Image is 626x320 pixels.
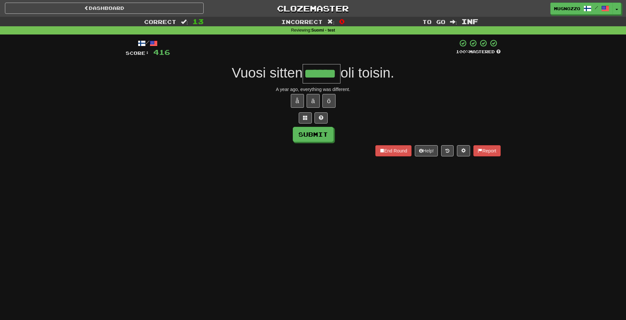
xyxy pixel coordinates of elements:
[456,49,469,54] span: 100 %
[311,28,335,33] strong: Suomi - test
[144,18,176,25] span: Correct
[375,145,412,156] button: End Round
[422,18,445,25] span: To go
[307,94,320,108] button: ä
[322,94,336,108] button: ö
[213,3,412,14] a: Clozemaster
[126,50,149,56] span: Score:
[126,86,501,93] div: A year ago, everything was different.
[473,145,500,156] button: Report
[554,6,580,11] span: mugnozzo
[339,17,345,25] span: 0
[291,94,304,108] button: å
[327,19,335,25] span: :
[181,19,188,25] span: :
[281,18,323,25] span: Incorrect
[299,112,312,124] button: Switch sentence to multiple choice alt+p
[314,112,328,124] button: Single letter hint - you only get 1 per sentence and score half the points! alt+h
[5,3,204,14] a: Dashboard
[340,65,394,80] span: oli toisin.
[450,19,457,25] span: :
[595,5,598,10] span: /
[126,39,170,47] div: /
[232,65,303,80] span: Vuosi sitten
[153,48,170,56] span: 416
[192,17,204,25] span: 13
[550,3,613,14] a: mugnozzo /
[441,145,454,156] button: Round history (alt+y)
[462,17,478,25] span: Inf
[456,49,501,55] div: Mastered
[415,145,438,156] button: Help!
[293,127,334,142] button: Submit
